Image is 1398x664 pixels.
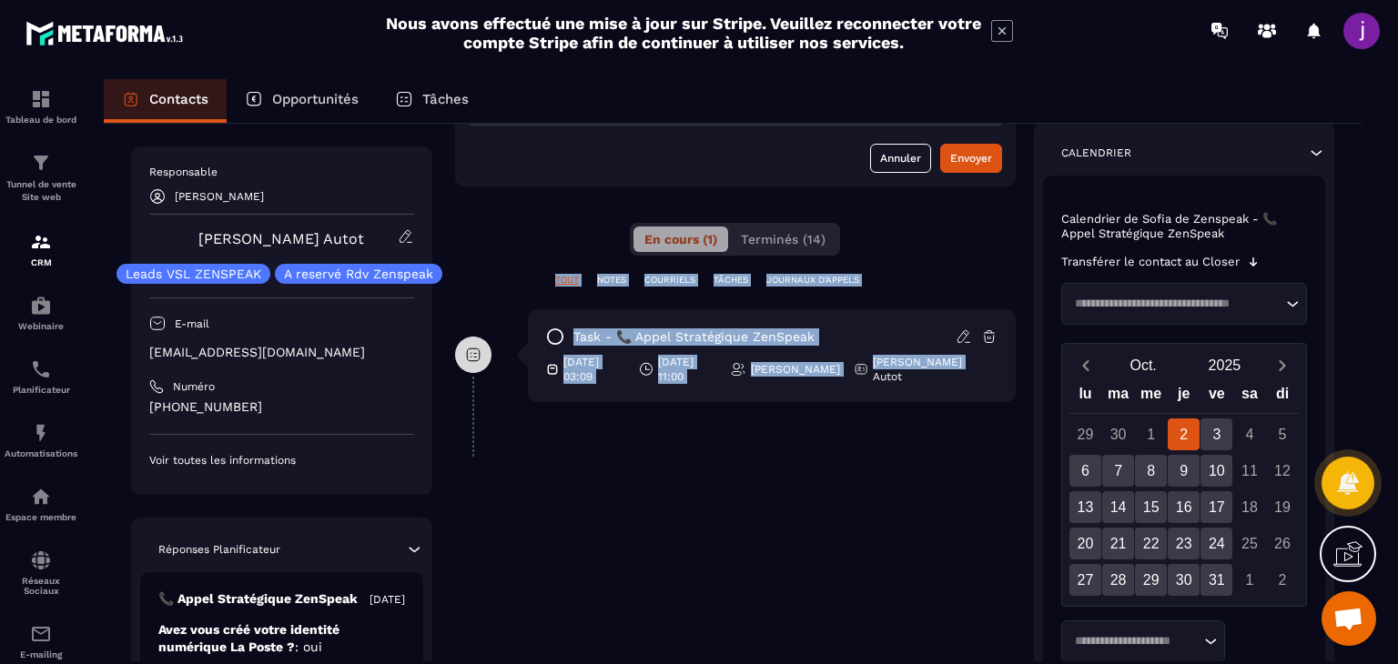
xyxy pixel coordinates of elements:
p: Tableau de bord [5,115,77,125]
button: Previous month [1069,353,1103,377]
div: Calendar wrapper [1069,381,1300,596]
p: Réponses Planificateur [158,542,280,557]
div: 29 [1135,564,1167,596]
div: je [1168,381,1200,413]
a: automationsautomationsWebinaire [5,281,77,345]
img: automations [30,422,52,444]
div: 3 [1200,418,1232,450]
p: Contacts [149,91,208,107]
a: social-networksocial-networkRéseaux Sociaux [5,536,77,609]
div: 30 [1168,564,1200,596]
p: Voir toutes les informations [149,453,414,468]
div: sa [1233,381,1266,413]
button: Open months overlay [1103,349,1184,381]
p: TOUT [555,274,579,287]
p: Webinaire [5,321,77,331]
div: 17 [1200,491,1232,523]
img: formation [30,231,52,253]
p: NOTES [597,274,626,287]
p: JOURNAUX D'APPELS [766,274,859,287]
p: COURRIELS [644,274,695,287]
a: Tâches [377,79,487,123]
p: Avez vous créé votre identité numérique La Poste ? [158,621,405,656]
input: Search for option [1069,632,1200,650]
a: formationformationTunnel de vente Site web [5,138,77,217]
p: E-mailing [5,649,77,659]
img: scheduler [30,358,52,380]
button: Open years overlay [1184,349,1265,381]
img: automations [30,295,52,317]
div: 12 [1266,455,1298,487]
div: 26 [1266,528,1298,559]
div: 10 [1200,455,1232,487]
div: 16 [1168,491,1200,523]
img: formation [30,152,52,174]
div: 2 [1168,418,1200,450]
div: 28 [1102,564,1134,596]
p: [PERSON_NAME] [175,190,264,203]
div: 1 [1135,418,1167,450]
p: Planificateur [5,385,77,395]
div: 4 [1233,418,1265,450]
img: email [30,623,52,645]
div: 21 [1102,528,1134,559]
p: Automatisations [5,448,77,458]
div: Envoyer [950,149,992,167]
div: 25 [1233,528,1265,559]
button: Terminés (14) [730,226,836,252]
span: : oui [295,639,322,654]
p: A reservé Rdv Zenspeak [284,267,433,280]
div: 5 [1266,418,1298,450]
div: 31 [1200,564,1232,596]
p: Responsable [149,165,414,179]
div: Ouvrir le chat [1322,591,1376,646]
div: 22 [1135,528,1167,559]
div: 23 [1168,528,1200,559]
p: Tâches [422,91,469,107]
p: Transférer le contact au Closer [1061,255,1240,269]
button: En cours (1) [633,226,728,252]
a: formationformationTableau de bord [5,75,77,138]
div: ve [1200,381,1233,413]
a: schedulerschedulerPlanificateur [5,345,77,408]
h2: Nous avons effectué une mise à jour sur Stripe. Veuillez reconnecter votre compte Stripe afin de ... [385,14,982,52]
p: [DATE] 03:09 [563,355,625,384]
p: Tunnel de vente Site web [5,178,77,204]
a: Opportunités [227,79,377,123]
div: Search for option [1061,620,1225,662]
div: 19 [1266,491,1298,523]
a: automationsautomationsAutomatisations [5,408,77,472]
a: Contacts [104,79,227,123]
img: automations [30,486,52,508]
div: 8 [1135,455,1167,487]
p: [PHONE_NUMBER] [149,398,414,416]
p: [EMAIL_ADDRESS][DOMAIN_NAME] [149,344,414,361]
p: Espace membre [5,512,77,522]
a: [PERSON_NAME] Autot [198,230,364,247]
p: 📞 Appel Stratégique ZenSpeak [158,590,358,608]
div: di [1266,381,1299,413]
div: 27 [1069,564,1101,596]
div: 18 [1233,491,1265,523]
div: 29 [1069,418,1101,450]
p: Opportunités [272,91,359,107]
div: lu [1069,381,1101,413]
p: [PERSON_NAME] Autot [873,355,983,384]
div: 9 [1168,455,1200,487]
p: [PERSON_NAME] [751,362,840,377]
div: 30 [1102,418,1134,450]
span: En cours (1) [644,232,717,246]
p: CRM [5,257,77,267]
p: Calendrier de Sofia de Zenspeak - 📞 Appel Stratégique ZenSpeak [1061,212,1308,241]
div: 15 [1135,491,1167,523]
a: formationformationCRM [5,217,77,281]
p: TÂCHES [714,274,748,287]
img: formation [30,88,52,110]
div: me [1135,381,1168,413]
div: Search for option [1061,283,1308,325]
div: ma [1102,381,1135,413]
p: Leads VSL ZENSPEAK [126,267,261,280]
p: [DATE] [370,592,405,607]
div: 24 [1200,528,1232,559]
a: automationsautomationsEspace membre [5,472,77,536]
